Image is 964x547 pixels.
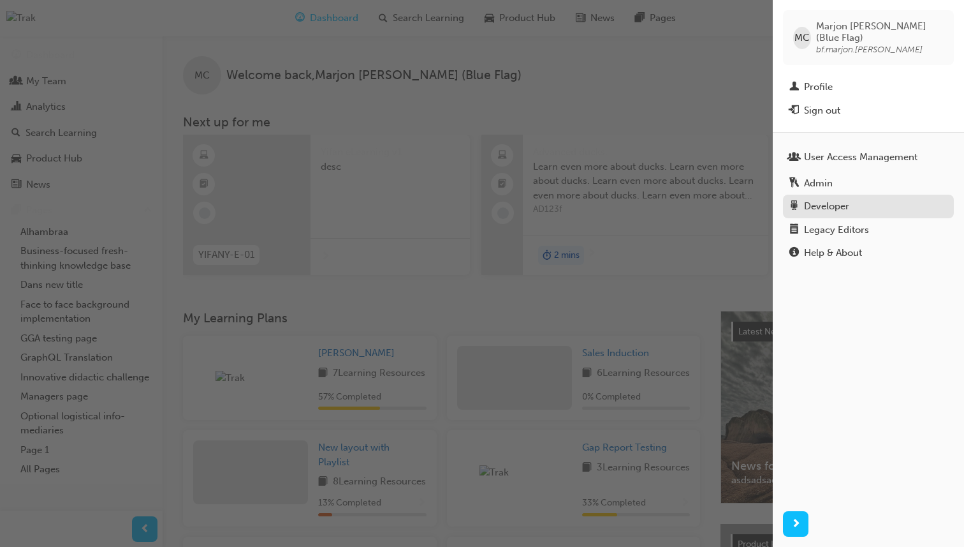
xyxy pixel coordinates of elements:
a: Profile [783,75,954,99]
span: next-icon [791,516,801,532]
a: Help & About [783,241,954,265]
span: usergroup-icon [789,152,799,163]
a: Developer [783,195,954,218]
span: keys-icon [789,178,799,190]
span: bf.marjon.[PERSON_NAME] [816,44,923,55]
div: Legacy Editors [804,223,869,237]
div: Admin [804,176,833,191]
span: MC [794,31,810,45]
span: info-icon [789,248,799,259]
a: Admin [783,172,954,195]
span: robot-icon [789,201,799,213]
button: Sign out [783,99,954,123]
span: notepad-icon [789,225,799,236]
span: man-icon [789,82,799,93]
div: Profile [804,80,833,94]
a: Legacy Editors [783,218,954,242]
span: Marjon [PERSON_NAME] (Blue Flag) [816,20,944,43]
span: exit-icon [789,105,799,117]
div: Developer [804,199,849,214]
a: User Access Management [783,146,954,169]
div: User Access Management [804,150,917,165]
div: Help & About [804,246,862,260]
div: Sign out [804,103,840,118]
